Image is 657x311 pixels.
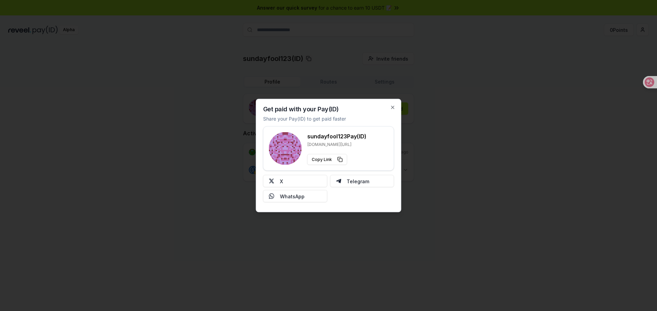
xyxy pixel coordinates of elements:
button: Telegram [330,175,394,187]
h2: Get paid with your Pay(ID) [263,106,339,112]
h3: sundayfool123 Pay(ID) [307,132,366,140]
button: WhatsApp [263,190,327,202]
button: Copy Link [307,154,347,165]
img: X [269,178,274,184]
button: X [263,175,327,187]
p: Share your Pay(ID) to get paid faster [263,115,346,122]
img: Telegram [336,178,341,184]
p: [DOMAIN_NAME][URL] [307,142,366,147]
img: Whatsapp [269,194,274,199]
